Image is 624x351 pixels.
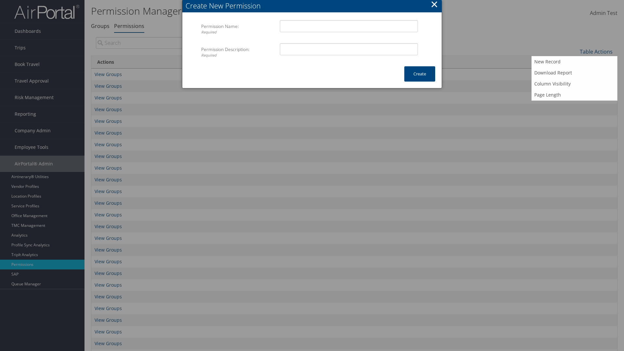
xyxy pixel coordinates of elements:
a: Download Report [532,67,617,78]
div: Required [201,30,275,35]
label: Permission Description: [201,43,275,61]
a: Page Length [532,89,617,100]
div: Required [201,53,275,58]
a: Column Visibility [532,78,617,89]
div: Create New Permission [186,1,442,11]
button: Create [404,66,435,82]
a: New Record [532,56,617,67]
label: Permission Name: [201,20,275,38]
